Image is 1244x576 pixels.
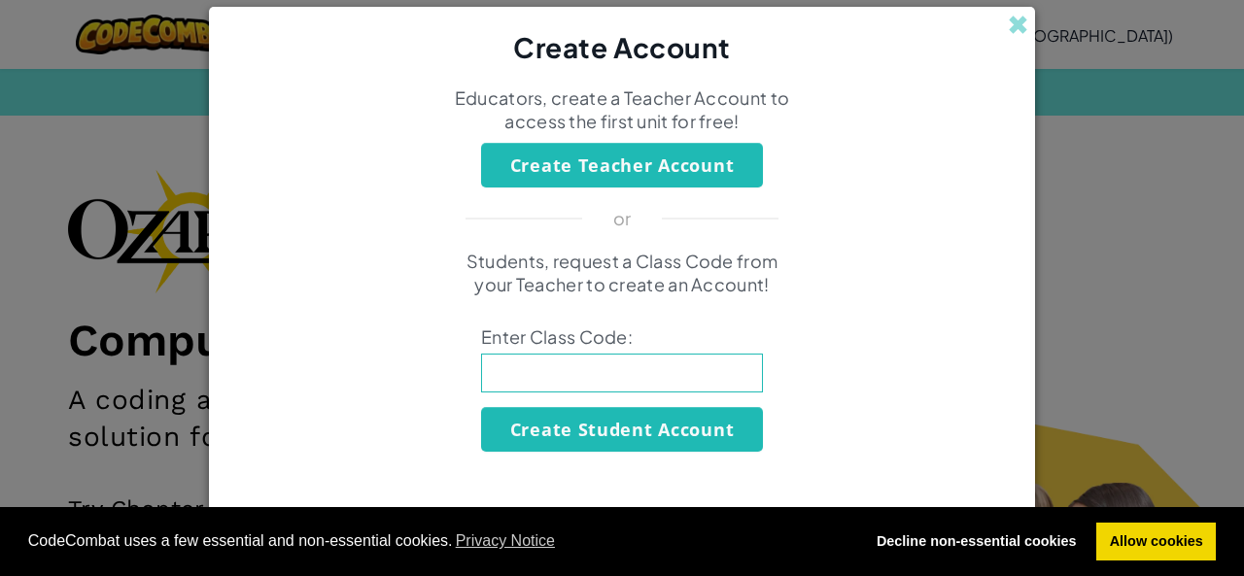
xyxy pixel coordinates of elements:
[28,526,848,556] span: CodeCombat uses a few essential and non-essential cookies.
[863,523,1089,561] a: deny cookies
[481,325,763,349] span: Enter Class Code:
[481,143,763,187] button: Create Teacher Account
[1096,523,1216,561] a: allow cookies
[613,207,632,230] p: or
[452,86,792,133] p: Educators, create a Teacher Account to access the first unit for free!
[453,526,559,556] a: learn more about cookies
[481,407,763,452] button: Create Student Account
[452,250,792,296] p: Students, request a Class Code from your Teacher to create an Account!
[513,30,731,64] span: Create Account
